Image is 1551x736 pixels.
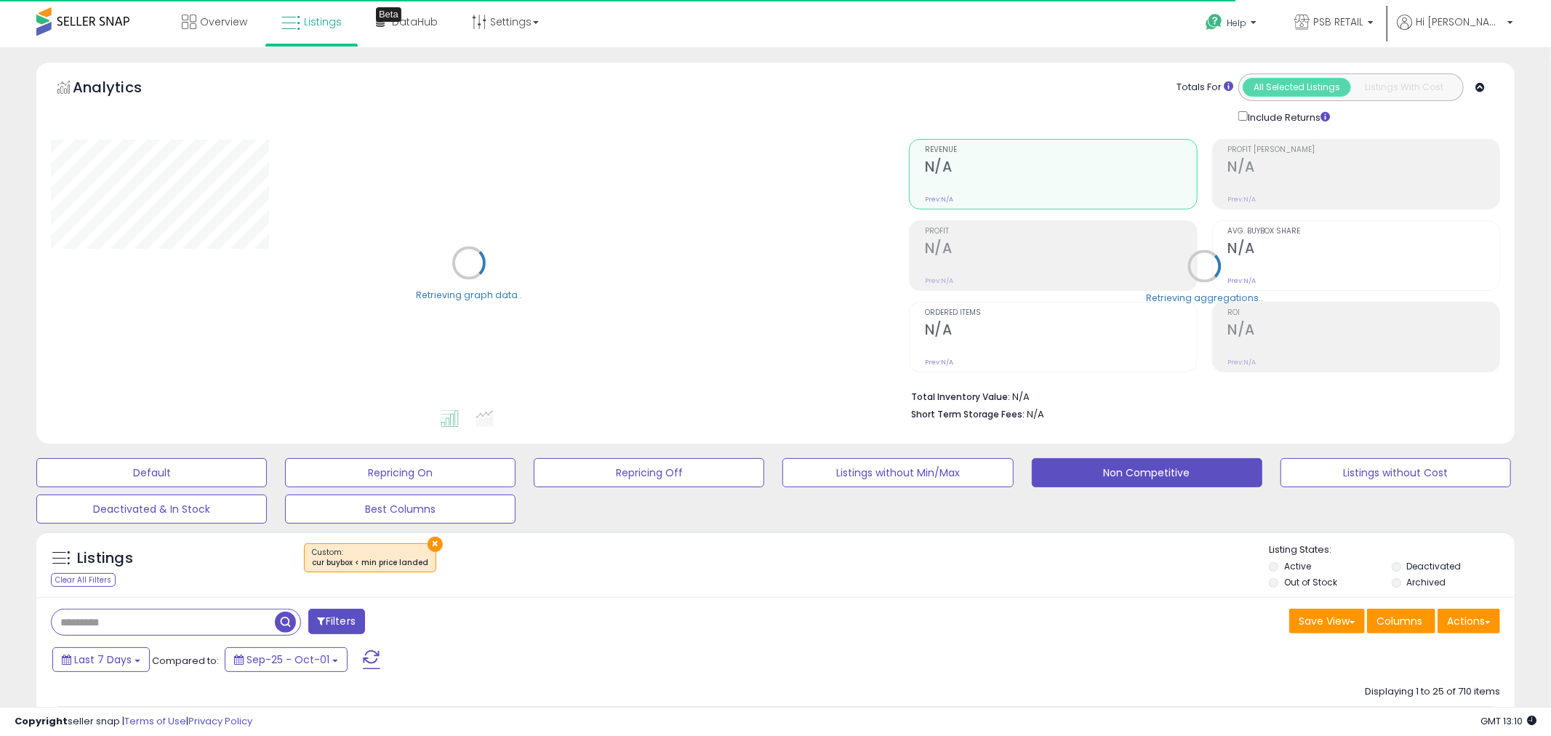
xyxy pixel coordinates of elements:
span: Hi [PERSON_NAME] [1416,15,1503,29]
i: Get Help [1205,13,1223,31]
span: PSB RETAIL [1313,15,1363,29]
span: DataHub [392,15,438,29]
span: Overview [200,15,247,29]
button: Best Columns [285,495,516,524]
span: Help [1227,17,1246,29]
a: Help [1194,2,1271,47]
div: Totals For [1177,81,1233,95]
button: Default [36,458,267,487]
div: Tooltip anchor [376,7,401,22]
button: Deactivated & In Stock [36,495,267,524]
button: Listings With Cost [1350,78,1459,97]
button: All Selected Listings [1243,78,1351,97]
button: Listings without Min/Max [782,458,1013,487]
h5: Analytics [73,77,170,101]
div: Retrieving graph data.. [416,288,522,301]
div: seller snap | | [15,715,252,729]
button: Repricing Off [534,458,764,487]
button: Repricing On [285,458,516,487]
div: Include Returns [1227,108,1347,124]
strong: Copyright [15,714,68,728]
div: Retrieving aggregations.. [1146,291,1263,304]
button: Listings without Cost [1281,458,1511,487]
a: Hi [PERSON_NAME] [1397,15,1513,47]
button: Non Competitive [1032,458,1262,487]
span: Listings [304,15,342,29]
